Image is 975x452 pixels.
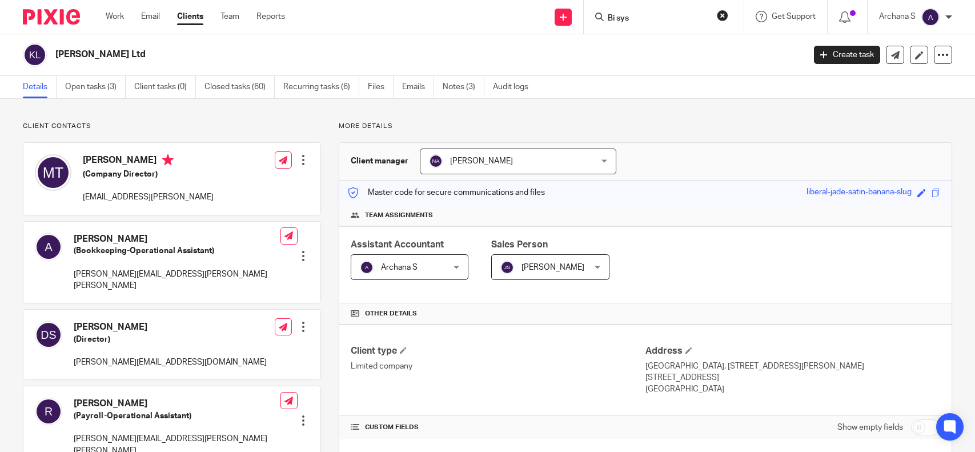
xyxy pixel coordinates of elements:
a: Email [141,11,160,22]
span: [PERSON_NAME] [450,157,513,165]
a: Closed tasks (60) [204,76,275,98]
label: Show empty fields [837,422,903,433]
a: Create task [814,46,880,64]
a: Audit logs [493,76,537,98]
a: Emails [402,76,434,98]
span: Assistant Accountant [351,240,444,249]
p: [PERSON_NAME][EMAIL_ADDRESS][PERSON_NAME][PERSON_NAME] [74,269,280,292]
p: [GEOGRAPHIC_DATA], [STREET_ADDRESS][PERSON_NAME] [645,361,940,372]
h3: Client manager [351,155,408,167]
img: svg%3E [35,154,71,191]
p: Archana S [879,11,916,22]
input: Search [607,14,709,24]
p: [EMAIL_ADDRESS][PERSON_NAME] [83,191,214,203]
a: Notes (3) [443,76,484,98]
a: Details [23,76,57,98]
img: svg%3E [360,261,374,274]
h5: (Director) [74,334,267,345]
h2: [PERSON_NAME] Ltd [55,49,648,61]
h5: (Company Director) [83,169,214,180]
a: Work [106,11,124,22]
a: Reports [256,11,285,22]
h4: Client type [351,345,645,357]
span: Team assignments [365,211,433,220]
p: Master code for secure communications and files [348,187,545,198]
img: Pixie [23,9,80,25]
h4: CUSTOM FIELDS [351,423,645,432]
div: liberal-jade-satin-banana-slug [807,186,912,199]
span: Archana S [381,263,418,271]
h5: (Payroll-Operational Assistant) [74,410,280,422]
p: [GEOGRAPHIC_DATA] [645,383,940,395]
h4: [PERSON_NAME] [74,321,267,333]
h4: [PERSON_NAME] [74,398,280,410]
span: Get Support [772,13,816,21]
h4: [PERSON_NAME] [83,154,214,169]
h4: Address [645,345,940,357]
h5: (Bookkeeping-Operational Assistant) [74,245,280,257]
p: More details [339,122,952,131]
img: svg%3E [35,398,62,425]
a: Files [368,76,394,98]
span: Sales Person [491,240,548,249]
img: svg%3E [429,154,443,168]
span: [PERSON_NAME] [521,263,584,271]
h4: [PERSON_NAME] [74,233,280,245]
a: Clients [177,11,203,22]
i: Primary [162,154,174,166]
a: Client tasks (0) [134,76,196,98]
p: Client contacts [23,122,321,131]
span: Other details [365,309,417,318]
a: Team [220,11,239,22]
p: [PERSON_NAME][EMAIL_ADDRESS][DOMAIN_NAME] [74,357,267,368]
img: svg%3E [500,261,514,274]
p: Limited company [351,361,645,372]
img: svg%3E [921,8,940,26]
button: Clear [717,10,728,21]
img: svg%3E [23,43,47,67]
a: Recurring tasks (6) [283,76,359,98]
a: Open tasks (3) [65,76,126,98]
img: svg%3E [35,321,62,349]
img: svg%3E [35,233,62,261]
p: [STREET_ADDRESS] [645,372,940,383]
